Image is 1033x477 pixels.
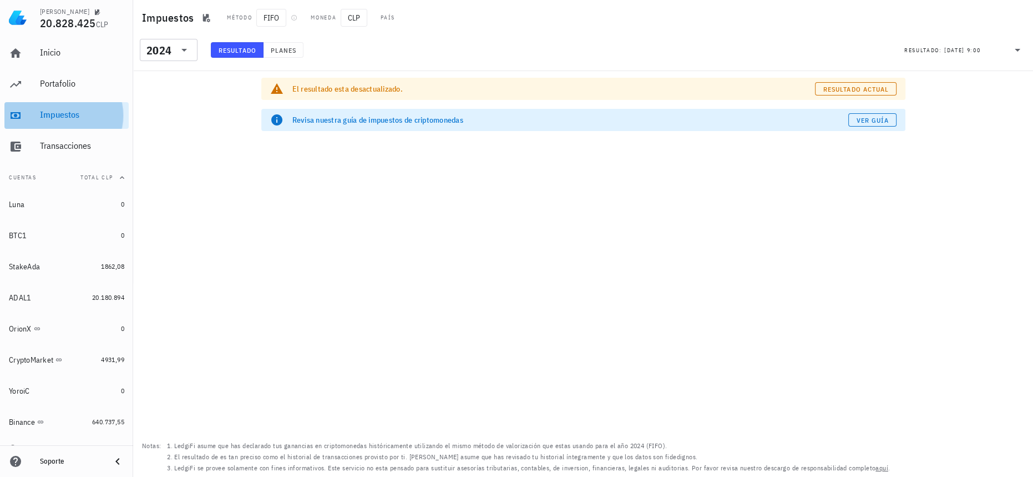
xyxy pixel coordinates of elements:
[815,82,896,96] button: Resultado actual
[9,231,27,240] div: BTC1
[4,133,129,160] a: Transacciones
[855,116,889,124] span: Ver guía
[875,464,888,472] a: aquí
[1009,9,1026,27] div: avatar
[4,253,129,280] a: StakeAda 1862,08
[9,293,31,303] div: ADAL1
[4,284,129,311] a: ADAL1 20.180.894
[4,102,129,129] a: Impuestos
[40,78,124,89] div: Portafolio
[9,355,53,365] div: CryptoMarket
[4,409,129,435] a: Binance 640.737,55
[101,262,124,270] span: 1862,08
[4,315,129,342] a: OrionX 0
[174,463,890,474] li: LedgiFi se provee solamente con fines informativos. Este servicio no esta pensado para sustituir ...
[9,200,24,209] div: Luna
[311,13,336,22] div: Moneda
[904,43,944,57] div: Resultado:
[133,437,1033,477] footer: Notas:
[399,11,413,24] div: CL-icon
[121,200,124,208] span: 0
[292,83,816,94] div: El resultado esta desactualizado.
[4,40,129,67] a: Inicio
[121,231,124,239] span: 0
[7,442,75,453] button: agregar cuenta
[4,222,129,249] a: BTC1 0
[218,46,256,54] span: Resultado
[211,42,264,58] button: Resultado
[270,46,297,54] span: Planes
[101,355,124,364] span: 4931,99
[341,9,367,27] span: CLP
[80,174,113,181] span: Total CLP
[140,39,198,61] div: 2024
[96,19,109,29] span: CLP
[174,440,890,451] li: LedgiFi asume que has declarado tus ganancias en criptomonedas históricamente utilizando el mismo...
[40,7,89,16] div: [PERSON_NAME]
[4,347,129,373] a: CryptoMarket 4931,99
[4,71,129,98] a: Portafolio
[174,451,890,463] li: El resultado de es tan preciso como el historial de transacciones provisto por ti. [PERSON_NAME] ...
[4,378,129,404] a: YoroiC 0
[292,114,848,125] div: Revisa nuestra guía de impuestos de criptomonedas
[40,140,124,151] div: Transacciones
[4,164,129,191] button: CuentasTotal CLP
[227,13,252,22] div: Método
[898,39,1031,61] div: Resultado:[DATE] 9:00
[944,45,980,56] div: [DATE] 9:00
[256,9,286,27] span: FIFO
[9,9,27,27] img: LedgiFi
[40,109,124,120] div: Impuestos
[121,324,124,333] span: 0
[142,9,198,27] h1: Impuestos
[121,386,124,395] span: 0
[823,85,889,93] span: Resultado actual
[381,13,395,22] div: País
[146,45,171,56] div: 2024
[40,47,124,58] div: Inicio
[9,418,35,427] div: Binance
[264,42,304,58] button: Planes
[9,262,40,272] div: StakeAda
[848,113,897,127] a: Ver guía
[40,16,96,31] span: 20.828.425
[9,324,32,334] div: OrionX
[4,191,129,218] a: Luna 0
[40,457,102,466] div: Soporte
[12,444,70,451] span: agregar cuenta
[92,293,124,302] span: 20.180.894
[92,418,124,426] span: 640.737,55
[9,386,30,396] div: YoroiC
